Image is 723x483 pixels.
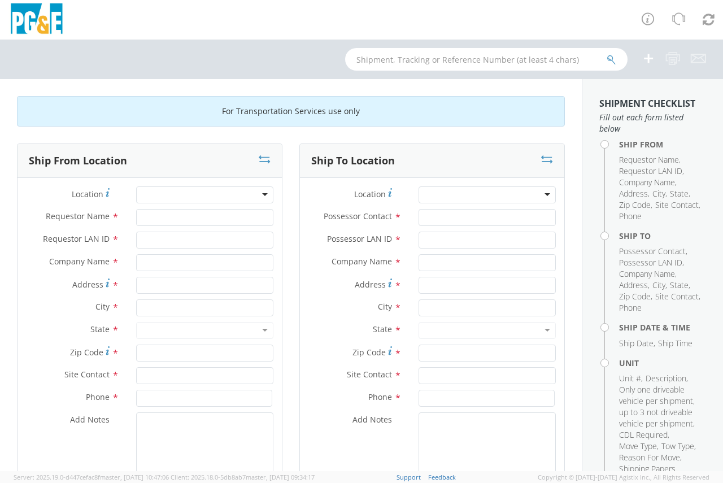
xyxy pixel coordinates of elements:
[619,338,654,349] span: Ship Date
[655,199,700,211] li: ,
[670,188,690,199] li: ,
[619,373,643,384] li: ,
[378,301,392,312] span: City
[72,189,103,199] span: Location
[619,188,648,199] span: Address
[72,279,103,290] span: Address
[397,473,421,481] a: Support
[17,96,565,127] div: For Transportation Services use only
[428,473,456,481] a: Feedback
[171,473,315,481] span: Client: 2025.18.0-5db8ab7
[619,188,650,199] li: ,
[619,359,706,367] h4: Unit
[619,140,706,149] h4: Ship From
[619,199,652,211] li: ,
[619,384,703,429] li: ,
[646,373,688,384] li: ,
[661,441,694,451] span: Tow Type
[619,373,641,384] span: Unit #
[46,211,110,221] span: Requestor Name
[619,166,682,176] span: Requestor LAN ID
[599,112,706,134] span: Fill out each form listed below
[658,338,692,349] span: Ship Time
[70,414,110,425] span: Add Notes
[619,211,642,221] span: Phone
[619,246,687,257] li: ,
[345,48,628,71] input: Shipment, Tracking or Reference Number (at least 4 chars)
[619,441,659,452] li: ,
[246,473,315,481] span: master, [DATE] 09:34:17
[619,199,651,210] span: Zip Code
[655,199,699,210] span: Site Contact
[646,373,686,384] span: Description
[64,369,110,380] span: Site Contact
[95,301,110,312] span: City
[8,3,65,37] img: pge-logo-06675f144f4cfa6a6814.png
[619,280,650,291] li: ,
[43,233,110,244] span: Requestor LAN ID
[619,291,652,302] li: ,
[619,268,675,279] span: Company Name
[619,257,684,268] li: ,
[619,323,706,332] h4: Ship Date & Time
[368,391,392,402] span: Phone
[619,452,680,463] span: Reason For Move
[332,256,392,267] span: Company Name
[538,473,709,482] span: Copyright © [DATE]-[DATE] Agistix Inc., All Rights Reserved
[619,154,679,165] span: Requestor Name
[619,384,695,429] span: Only one driveable vehicle per shipment, up to 3 not driveable vehicle per shipment
[619,166,684,177] li: ,
[619,154,681,166] li: ,
[619,441,657,451] span: Move Type
[100,473,169,481] span: master, [DATE] 10:47:06
[49,256,110,267] span: Company Name
[619,302,642,313] span: Phone
[14,473,169,481] span: Server: 2025.19.0-d447cefac8f
[655,291,699,302] span: Site Contact
[619,257,682,268] span: Possessor LAN ID
[652,280,667,291] li: ,
[670,280,690,291] li: ,
[619,232,706,240] h4: Ship To
[619,246,686,256] span: Possessor Contact
[324,211,392,221] span: Possessor Contact
[619,280,648,290] span: Address
[652,188,667,199] li: ,
[619,268,677,280] li: ,
[599,97,695,110] strong: Shipment Checklist
[619,177,675,188] span: Company Name
[86,391,110,402] span: Phone
[354,189,386,199] span: Location
[90,324,110,334] span: State
[347,369,392,380] span: Site Contact
[619,291,651,302] span: Zip Code
[670,280,689,290] span: State
[655,291,700,302] li: ,
[661,441,696,452] li: ,
[355,279,386,290] span: Address
[352,414,392,425] span: Add Notes
[311,155,395,167] h3: Ship To Location
[373,324,392,334] span: State
[619,429,668,440] span: CDL Required
[327,233,392,244] span: Possessor LAN ID
[619,429,669,441] li: ,
[670,188,689,199] span: State
[652,188,665,199] span: City
[70,347,103,358] span: Zip Code
[652,280,665,290] span: City
[619,177,677,188] li: ,
[619,452,682,463] li: ,
[29,155,127,167] h3: Ship From Location
[619,338,655,349] li: ,
[352,347,386,358] span: Zip Code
